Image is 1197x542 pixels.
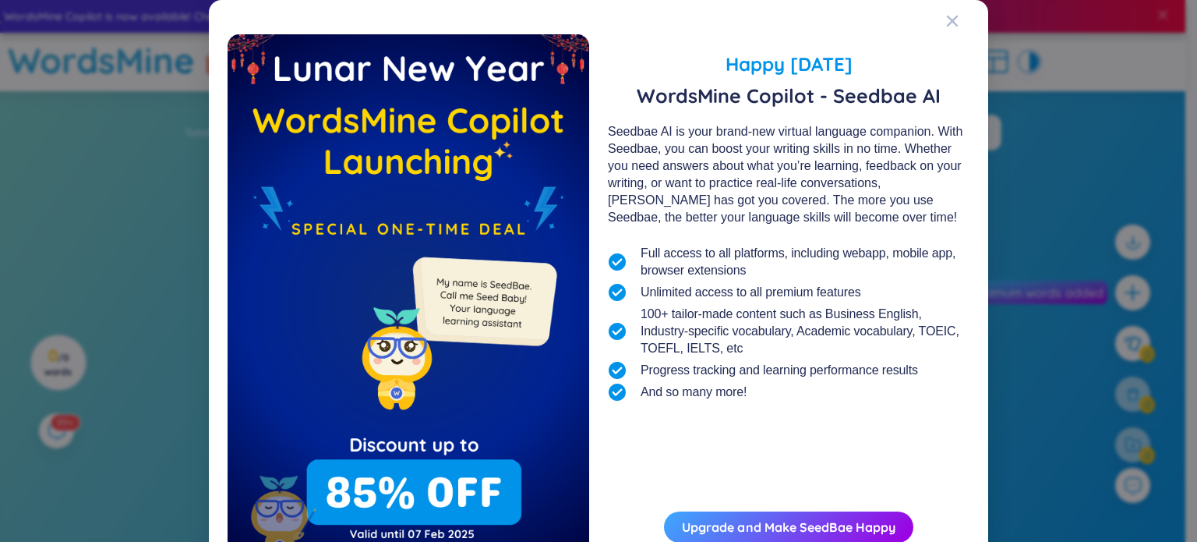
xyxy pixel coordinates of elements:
[641,362,918,379] span: Progress tracking and learning performance results
[641,245,969,279] span: Full access to all platforms, including webapp, mobile app, browser extensions
[608,123,969,226] div: Seedbae AI is your brand-new virtual language companion. With Seedbae, you can boost your writing...
[641,284,861,301] span: Unlimited access to all premium features
[405,225,560,381] img: minionSeedbaeMessage.35ffe99e.png
[682,519,895,535] a: Upgrade and Make SeedBae Happy
[608,50,969,78] span: Happy [DATE]
[608,84,969,108] span: WordsMine Copilot - Seedbae AI
[641,306,969,357] span: 100+ tailor-made content such as Business English, Industry-specific vocabulary, Academic vocabul...
[641,384,747,401] span: And so many more!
